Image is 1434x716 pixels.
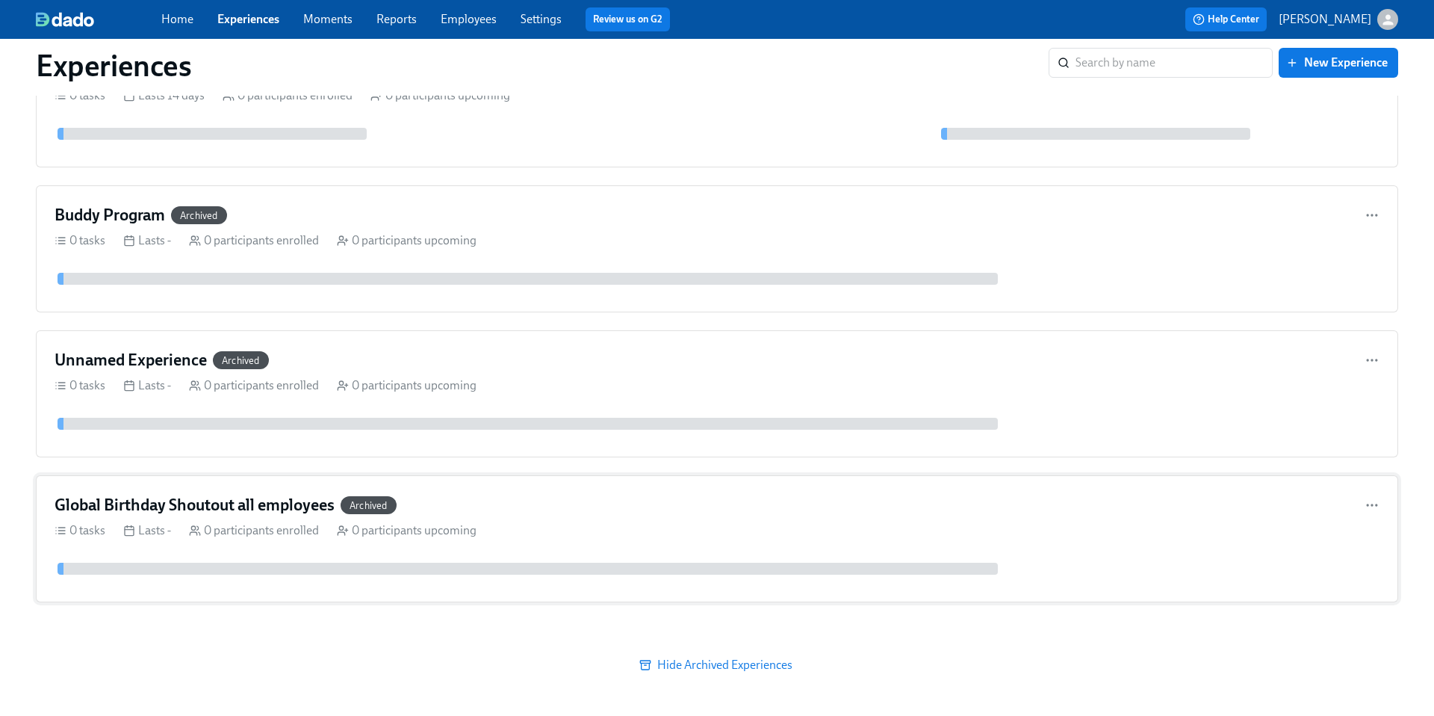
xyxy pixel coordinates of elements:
[1279,48,1398,78] button: New Experience
[1289,55,1388,70] span: New Experience
[213,355,269,366] span: Archived
[36,475,1398,602] a: Global Birthday Shoutout all employeesArchived0 tasks Lasts - 0 participants enrolled 0 participa...
[55,204,165,226] h4: Buddy Program
[1185,7,1267,31] button: Help Center
[521,12,562,26] a: Settings
[337,522,477,539] div: 0 participants upcoming
[441,12,497,26] a: Employees
[55,87,105,104] div: 0 tasks
[171,210,227,221] span: Archived
[586,7,670,31] button: Review us on G2
[36,330,1398,457] a: Unnamed ExperienceArchived0 tasks Lasts - 0 participants enrolled 0 participants upcoming
[370,87,510,104] div: 0 participants upcoming
[1193,12,1259,27] span: Help Center
[36,48,192,84] h1: Experiences
[161,12,193,26] a: Home
[55,522,105,539] div: 0 tasks
[55,232,105,249] div: 0 tasks
[337,377,477,394] div: 0 participants upcoming
[123,377,171,394] div: Lasts -
[223,87,353,104] div: 0 participants enrolled
[217,12,279,26] a: Experiences
[123,87,205,104] div: Lasts 14 days
[36,650,1398,680] button: Hide Archived Experiences
[36,12,94,27] img: dado
[123,232,171,249] div: Lasts -
[55,377,105,394] div: 0 tasks
[1075,48,1273,78] input: Search by name
[189,377,319,394] div: 0 participants enrolled
[1279,9,1398,30] button: [PERSON_NAME]
[303,12,353,26] a: Moments
[46,658,1388,673] span: Hide Archived Experiences
[36,40,1398,167] a: mm manual enrollmentArchived0 tasks Lasts 14 days 0 participants enrolled 0 participants upcoming
[36,12,161,27] a: dado
[55,494,335,516] h4: Global Birthday Shoutout all employees
[189,522,319,539] div: 0 participants enrolled
[36,185,1398,312] a: Buddy ProgramArchived0 tasks Lasts - 0 participants enrolled 0 participants upcoming
[376,12,417,26] a: Reports
[341,500,397,511] span: Archived
[593,12,662,27] a: Review us on G2
[189,232,319,249] div: 0 participants enrolled
[337,232,477,249] div: 0 participants upcoming
[55,349,207,371] h4: Unnamed Experience
[123,522,171,539] div: Lasts -
[1279,11,1371,28] p: [PERSON_NAME]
